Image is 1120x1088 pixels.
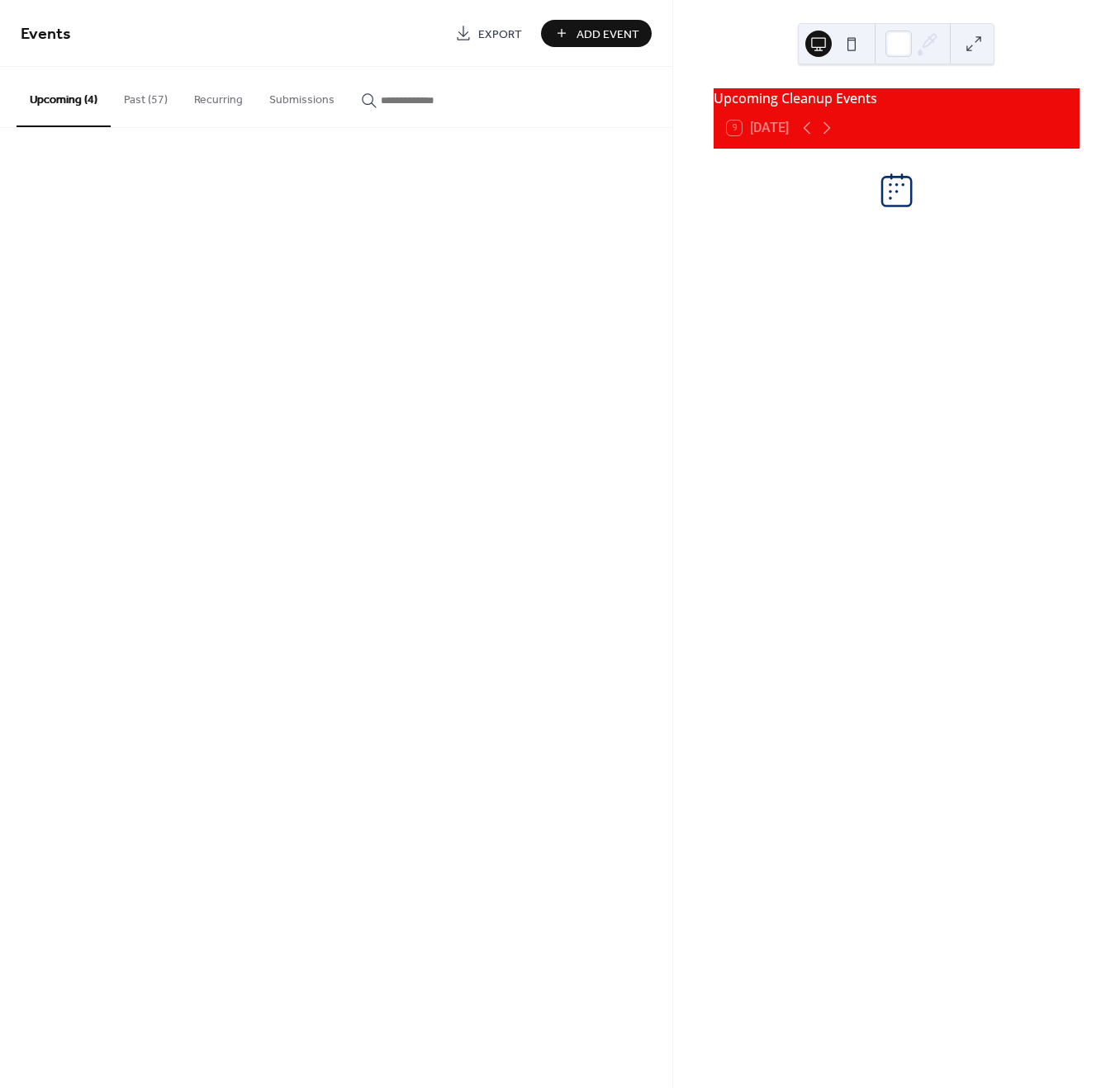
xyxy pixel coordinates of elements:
[443,20,534,47] a: Export
[256,67,348,125] button: Submissions
[714,88,1080,108] div: Upcoming Cleanup Events
[181,67,256,125] button: Recurring
[21,18,71,50] span: Events
[541,20,652,47] button: Add Event
[577,26,639,43] span: Add Event
[478,26,522,43] span: Export
[17,67,111,127] button: Upcoming (4)
[111,67,181,125] button: Past (57)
